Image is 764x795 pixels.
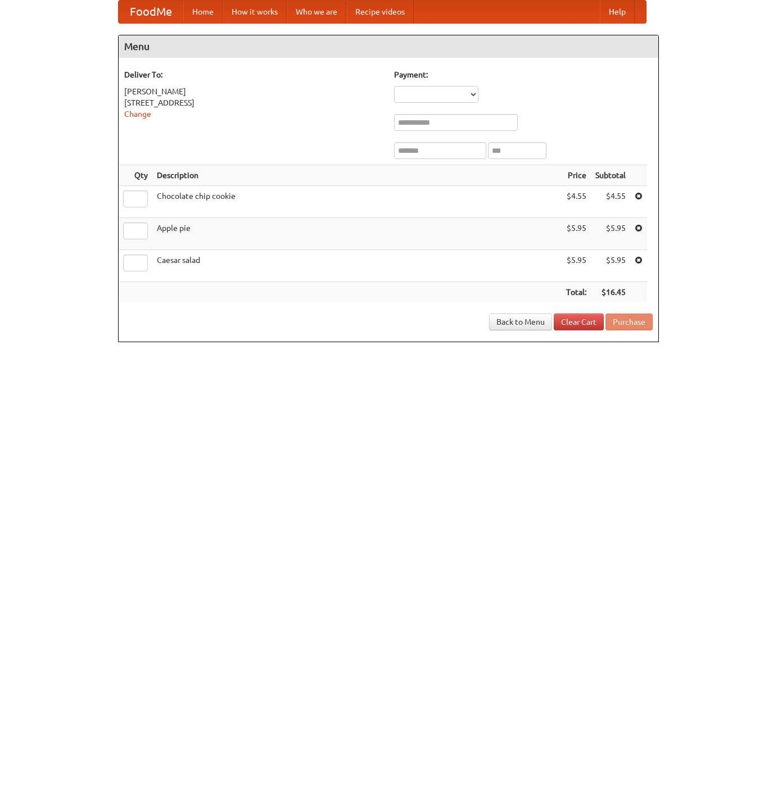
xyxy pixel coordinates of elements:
[287,1,346,23] a: Who we are
[346,1,414,23] a: Recipe videos
[124,86,383,97] div: [PERSON_NAME]
[489,314,552,330] a: Back to Menu
[562,218,591,250] td: $5.95
[591,250,630,282] td: $5.95
[600,1,635,23] a: Help
[124,69,383,80] h5: Deliver To:
[152,250,562,282] td: Caesar salad
[152,186,562,218] td: Chocolate chip cookie
[605,314,653,330] button: Purchase
[591,282,630,303] th: $16.45
[119,1,183,23] a: FoodMe
[223,1,287,23] a: How it works
[124,110,151,119] a: Change
[124,97,383,108] div: [STREET_ADDRESS]
[119,35,658,58] h4: Menu
[119,165,152,186] th: Qty
[394,69,653,80] h5: Payment:
[591,165,630,186] th: Subtotal
[183,1,223,23] a: Home
[562,282,591,303] th: Total:
[591,186,630,218] td: $4.55
[152,165,562,186] th: Description
[591,218,630,250] td: $5.95
[562,165,591,186] th: Price
[562,250,591,282] td: $5.95
[554,314,604,330] a: Clear Cart
[152,218,562,250] td: Apple pie
[562,186,591,218] td: $4.55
